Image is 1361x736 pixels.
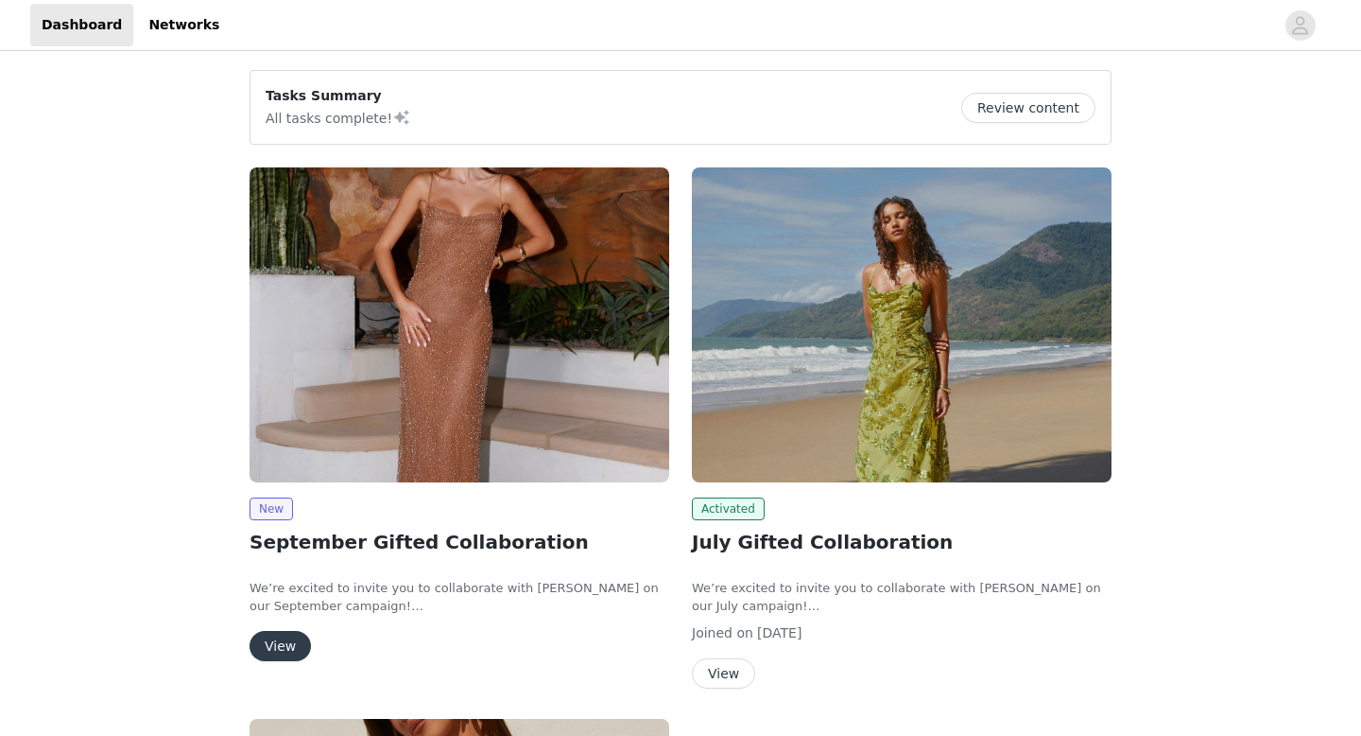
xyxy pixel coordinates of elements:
[30,4,133,46] a: Dashboard
[250,579,669,616] p: We’re excited to invite you to collaborate with [PERSON_NAME] on our September campaign!
[692,658,755,689] button: View
[250,167,669,482] img: Peppermayo USA
[1291,10,1309,41] div: avatar
[250,631,311,661] button: View
[692,498,765,520] span: Activated
[250,640,311,654] a: View
[250,498,293,520] span: New
[266,106,411,129] p: All tasks complete!
[757,625,801,640] span: [DATE]
[961,93,1095,123] button: Review content
[266,86,411,106] p: Tasks Summary
[692,167,1111,482] img: Peppermayo USA
[137,4,231,46] a: Networks
[692,667,755,681] a: View
[692,625,753,640] span: Joined on
[692,528,1111,556] h2: July Gifted Collaboration
[250,528,669,556] h2: September Gifted Collaboration
[692,579,1111,616] p: We’re excited to invite you to collaborate with [PERSON_NAME] on our July campaign!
